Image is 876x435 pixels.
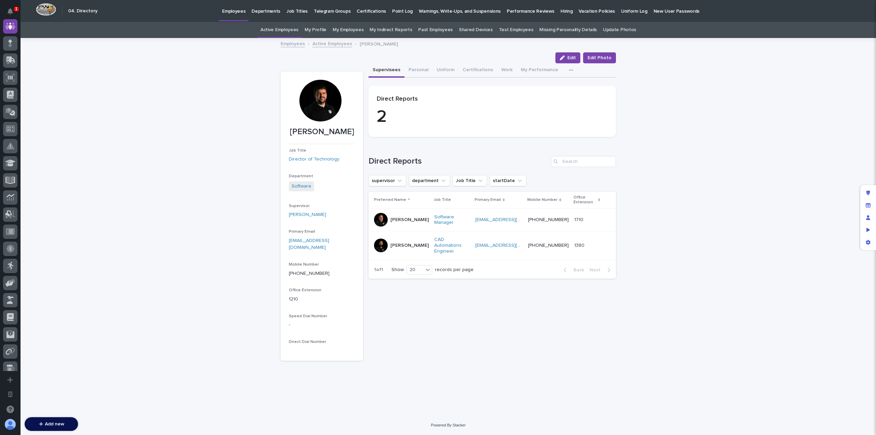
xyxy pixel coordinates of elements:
span: Speed Dial Number [289,314,327,318]
button: Supervisees [369,63,404,78]
input: Search [551,156,616,167]
a: Shared Devices [459,22,493,38]
div: App settings [862,236,874,248]
span: Onboarding Call [50,145,87,152]
button: users-avatar [3,417,17,432]
p: - [289,321,355,329]
button: Open workspace settings [3,387,17,401]
a: Software Manager [434,214,470,226]
p: 1210 [289,296,355,303]
p: Direct Reports [377,95,608,103]
img: Workspace Logo [36,3,56,16]
p: Welcome 👋 [7,27,125,38]
button: Work [497,63,517,78]
p: 1 [15,7,17,11]
a: [EMAIL_ADDRESS][DOMAIN_NAME] [475,243,553,248]
button: Start new chat [116,78,125,86]
a: 📖Help Docs [4,142,40,155]
h2: 04. Directory [68,8,98,14]
p: Mobile Number [527,196,557,204]
p: 1710 [574,216,585,223]
a: My Indirect Reports [370,22,412,38]
a: My Profile [305,22,326,38]
span: • [57,117,59,122]
button: Notifications [3,4,17,18]
p: How can we help? [7,38,125,49]
button: Certifications [459,63,497,78]
h1: Direct Reports [369,156,548,166]
span: Job Title [289,149,306,153]
a: [PHONE_NUMBER] [528,243,569,248]
a: [PHONE_NUMBER] [289,271,330,276]
span: Mobile Number [289,263,319,267]
button: Uniform [433,63,459,78]
a: [PHONE_NUMBER] [528,217,569,222]
div: Preview as [862,224,874,236]
p: [PERSON_NAME] [289,127,355,137]
p: Preferred Name [374,196,406,204]
button: Edit [555,52,580,63]
button: Back [558,267,587,273]
a: CAD Automations Engineer [434,237,470,254]
a: Software [292,183,311,190]
p: records per page [435,267,474,273]
a: Test Employees [499,22,533,38]
a: [EMAIL_ADDRESS][DOMAIN_NAME] [289,238,329,250]
div: Manage users [862,212,874,224]
p: 1380 [574,241,586,248]
span: Supervisor [289,204,310,208]
p: Office Extension [574,194,596,206]
span: Department [289,174,313,178]
a: Active Employees [312,39,352,47]
div: 📖 [7,146,12,151]
p: 2 [377,107,608,127]
span: Primary Email [289,230,315,234]
a: Powered byPylon [48,162,83,167]
button: Open support chat [3,402,17,417]
span: [PERSON_NAME] [21,117,55,122]
span: Edit [567,55,576,60]
button: department [409,175,450,186]
tr: [PERSON_NAME]Software Manager [EMAIL_ADDRESS][DOMAIN_NAME] [PHONE_NUMBER]17101710 [369,208,616,231]
a: Past Employees [418,22,453,38]
img: 1736555164131-43832dd5-751b-4058-ba23-39d91318e5a0 [7,76,19,88]
a: Employees [281,39,305,47]
div: 🔗 [43,146,48,151]
div: Manage fields and data [862,199,874,212]
div: Edit layout [862,187,874,199]
p: Primary Email [475,196,501,204]
tr: [PERSON_NAME]CAD Automations Engineer [EMAIL_ADDRESS][DOMAIN_NAME] [PHONE_NUMBER]13801380 [369,231,616,260]
span: Direct Dial Number [289,340,326,344]
div: We're available if you need us! [23,83,87,88]
span: [DATE] [61,117,75,122]
span: Help Docs [14,145,37,152]
button: startDate [490,175,526,186]
button: supervisor [369,175,406,186]
a: Active Employees [260,22,298,38]
span: Office Extension [289,288,321,292]
button: Job Title [453,175,487,186]
p: [PERSON_NAME] [390,243,429,248]
a: [PERSON_NAME] [289,211,326,218]
a: Missing Personality Details [539,22,597,38]
div: Start new chat [23,76,112,83]
p: 1 of 1 [369,261,389,278]
div: 20 [407,266,423,273]
button: Next [587,267,616,273]
a: My Employees [333,22,363,38]
a: Powered By Stacker [431,423,465,427]
a: 🔗Onboarding Call [40,142,90,155]
p: Job Title [434,196,451,204]
button: Personal [404,63,433,78]
a: Director of Technology [289,156,339,163]
p: [PERSON_NAME] [390,217,429,223]
span: Next [590,268,605,272]
span: Back [569,268,584,272]
button: My Performance [517,63,562,78]
button: Add new [25,417,78,431]
span: Edit Photo [588,54,611,61]
span: Pylon [68,162,83,167]
button: Add a new app... [3,373,17,387]
a: Update Photos [603,22,636,38]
